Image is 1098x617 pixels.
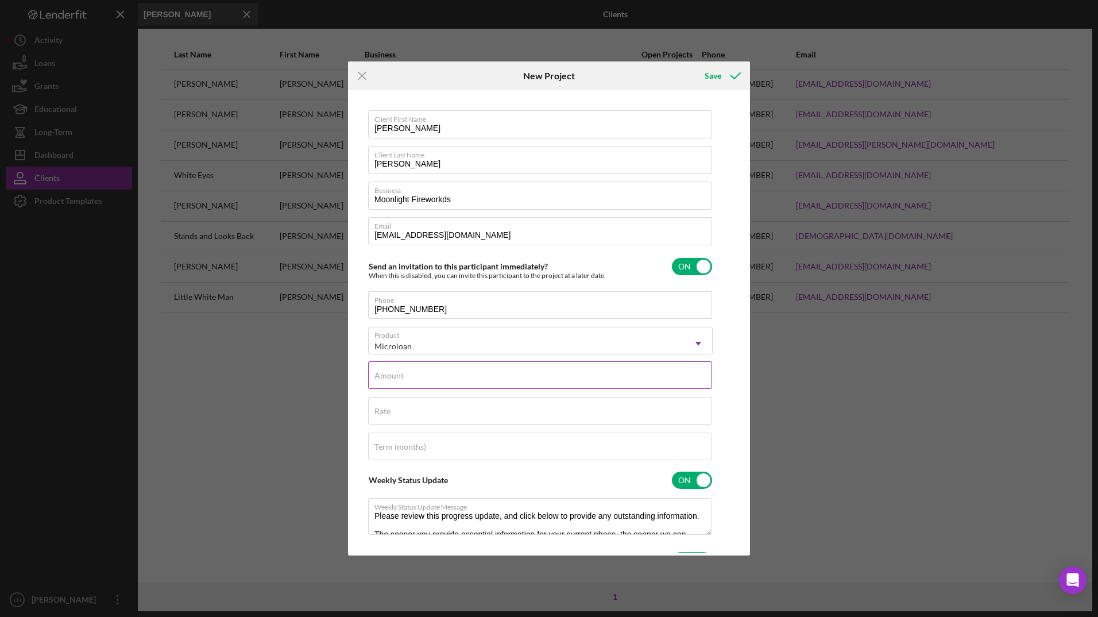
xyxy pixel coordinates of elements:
label: Client First Name [374,111,712,124]
label: Weekly Status Update Message [374,499,712,511]
label: Phone [374,292,712,304]
label: Send an invitation to this participant immediately? [369,261,548,271]
div: Microloan [374,342,412,351]
label: Email [374,218,712,230]
textarea: Please review this progress update, and click below to provide any outstanding information. The s... [368,498,712,535]
label: Rate [374,407,391,416]
label: Amount [374,371,404,380]
div: Open Intercom Messenger [1059,566,1087,594]
label: Term (months) [374,442,426,452]
label: Business [374,182,712,195]
div: When this is disabled, you can invite this participant to the project at a later date. [369,272,606,280]
div: Save [705,64,721,87]
label: Client Last Name [374,146,712,159]
h6: New Project [523,71,575,81]
button: Save [693,64,750,87]
label: Weekly Status Update [369,475,448,485]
